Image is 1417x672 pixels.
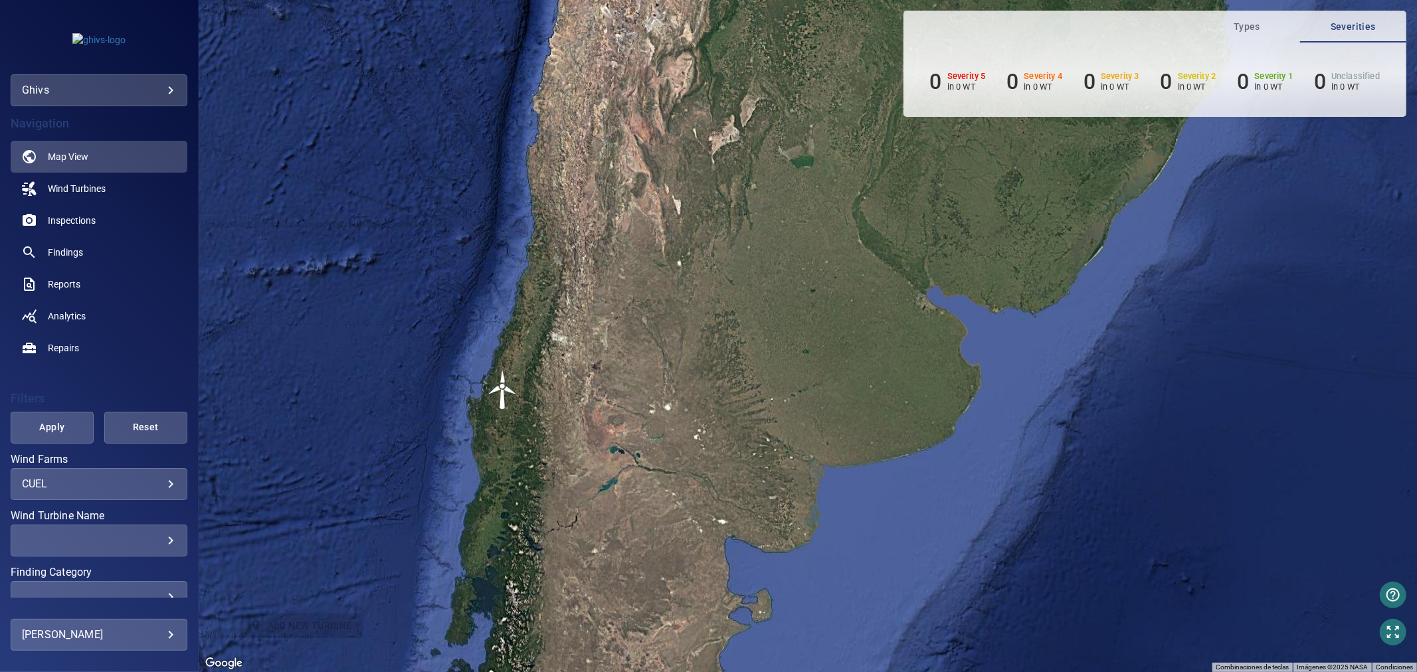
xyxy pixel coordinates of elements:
[202,655,246,672] a: Abrir esta área en Google Maps (se abre en una ventana nueva)
[11,525,187,556] div: Wind Turbine Name
[1308,19,1398,35] span: Severities
[11,300,187,332] a: analytics noActive
[483,370,523,410] img: windFarmIcon.svg
[1161,69,1173,94] h6: 0
[947,82,986,92] p: in 0 WT
[1006,69,1018,94] h6: 0
[121,419,171,436] span: Reset
[48,278,80,291] span: Reports
[11,454,187,465] label: Wind Farms
[1101,72,1139,81] h6: Severity 3
[11,511,187,521] label: Wind Turbine Name
[11,117,187,130] h4: Navigation
[1237,69,1249,94] h6: 0
[48,182,106,195] span: Wind Turbines
[22,624,176,645] div: [PERSON_NAME]
[483,370,523,410] gmp-advanced-marker: T10
[72,33,126,46] img: ghivs-logo
[11,412,94,444] button: Apply
[48,214,96,227] span: Inspections
[104,412,187,444] button: Reset
[1161,69,1216,94] li: Severity 2
[22,477,176,490] div: CUEL
[1024,82,1063,92] p: in 0 WT
[1006,69,1062,94] li: Severity 4
[11,567,187,578] label: Finding Category
[11,205,187,236] a: inspections noActive
[11,468,187,500] div: Wind Farms
[1237,69,1293,94] li: Severity 1
[11,392,187,405] h4: Filters
[1331,72,1380,81] h6: Unclassified
[11,332,187,364] a: repairs noActive
[1178,82,1216,92] p: in 0 WT
[1297,663,1368,671] span: Imágenes ©2025 NASA
[11,173,187,205] a: windturbines noActive
[1084,69,1095,94] h6: 0
[11,236,187,268] a: findings noActive
[48,341,79,355] span: Repairs
[1216,663,1289,672] button: Combinaciones de teclas
[930,69,986,94] li: Severity 5
[48,246,83,259] span: Findings
[27,419,77,436] span: Apply
[1255,72,1293,81] h6: Severity 1
[48,309,86,323] span: Analytics
[48,150,88,163] span: Map View
[1101,82,1139,92] p: in 0 WT
[1178,72,1216,81] h6: Severity 2
[202,655,246,672] img: Google
[1314,69,1380,94] li: Severity Unclassified
[11,74,187,106] div: ghivs
[947,72,986,81] h6: Severity 5
[11,581,187,613] div: Finding Category
[11,268,187,300] a: reports noActive
[11,141,187,173] a: map active
[1202,19,1292,35] span: Types
[1376,663,1413,671] a: Condiciones (se abre en una nueva pestaña)
[1255,82,1293,92] p: in 0 WT
[1024,72,1063,81] h6: Severity 4
[930,69,942,94] h6: 0
[1331,82,1380,92] p: in 0 WT
[22,80,176,101] div: ghivs
[1314,69,1326,94] h6: 0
